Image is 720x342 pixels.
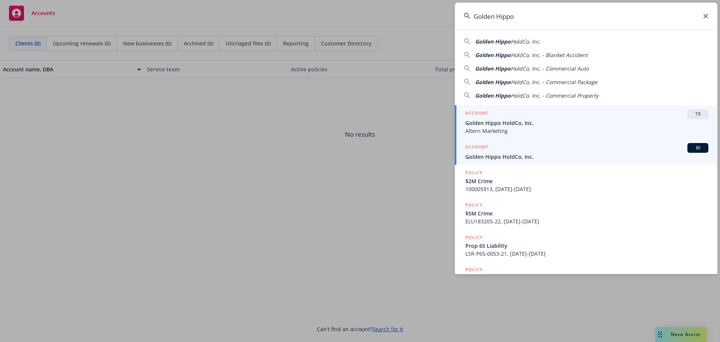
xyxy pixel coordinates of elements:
[475,38,511,45] span: Golden Hippo
[465,250,708,258] span: LSR-P65-0053-21, [DATE]-[DATE]
[465,169,483,176] h5: POLICY
[455,262,717,294] a: POLICY
[690,111,705,118] span: TR
[690,145,705,151] span: BI
[465,143,488,152] h5: ACCOUNT
[465,242,708,250] span: Prop 65 Liability
[475,65,511,72] span: Golden Hippo
[455,165,717,197] a: POLICY$2M Crime100005913, [DATE]-[DATE]
[511,51,588,59] span: HoldCo, Inc. - Blanket Accident
[465,127,708,135] span: Altern Marketing
[465,177,708,185] span: $2M Crime
[465,119,708,127] span: Golden Hippo HoldCo, Inc.
[475,92,511,99] span: Golden Hippo
[455,197,717,229] a: POLICY$5M CrimeELU183205-22, [DATE]-[DATE]
[465,217,708,225] span: ELU183205-22, [DATE]-[DATE]
[475,51,511,59] span: Golden Hippo
[511,38,541,45] span: HoldCo, Inc.
[465,234,483,241] h5: POLICY
[511,65,589,72] span: HoldCo, Inc. - Commercial Auto
[465,185,708,193] span: 100005913, [DATE]-[DATE]
[455,105,717,139] a: ACCOUNTTRGolden Hippo HoldCo, Inc.Altern Marketing
[511,92,598,99] span: HoldCo, Inc. - Commercial Property
[465,266,483,273] h5: POLICY
[475,78,511,86] span: Golden Hippo
[465,153,708,161] span: Golden Hippo HoldCo, Inc.
[455,139,717,165] a: ACCOUNTBIGolden Hippo HoldCo, Inc.
[465,109,488,118] h5: ACCOUNT
[511,78,597,86] span: HoldCo, Inc. - Commercial Package
[455,3,717,30] input: Search...
[465,201,483,209] h5: POLICY
[465,209,708,217] span: $5M Crime
[455,229,717,262] a: POLICYProp 65 LiabilityLSR-P65-0053-21, [DATE]-[DATE]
